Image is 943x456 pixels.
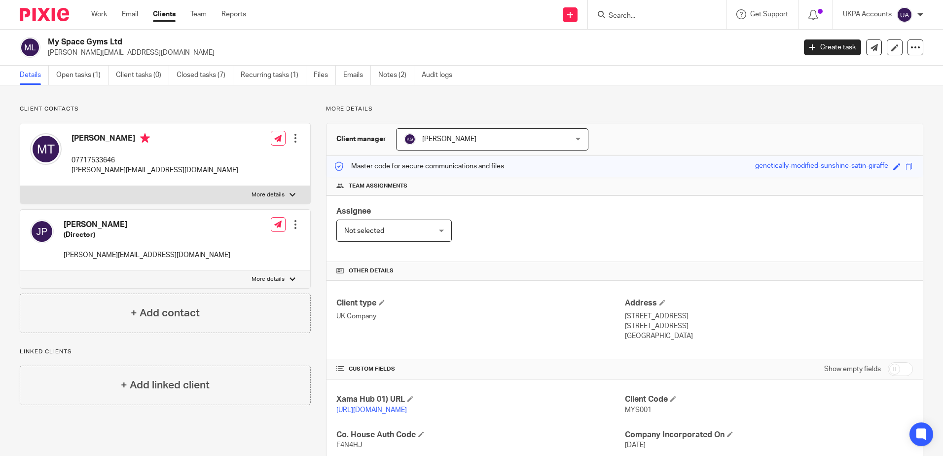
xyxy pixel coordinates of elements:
[20,348,311,356] p: Linked clients
[625,298,913,308] h4: Address
[404,133,416,145] img: svg%3E
[252,191,285,199] p: More details
[153,9,176,19] a: Clients
[378,66,414,85] a: Notes (2)
[625,430,913,440] h4: Company Incorporated On
[349,267,394,275] span: Other details
[349,182,407,190] span: Team assignments
[343,66,371,85] a: Emails
[20,105,311,113] p: Client contacts
[20,37,40,58] img: svg%3E
[336,207,371,215] span: Assignee
[221,9,246,19] a: Reports
[843,9,892,19] p: UKPA Accounts
[121,378,210,393] h4: + Add linked client
[625,321,913,331] p: [STREET_ADDRESS]
[241,66,306,85] a: Recurring tasks (1)
[608,12,696,21] input: Search
[336,298,624,308] h4: Client type
[336,442,362,449] span: F4N4HJ
[72,165,238,175] p: [PERSON_NAME][EMAIL_ADDRESS][DOMAIN_NAME]
[336,394,624,405] h4: Xama Hub 01) URL
[122,9,138,19] a: Email
[897,7,912,23] img: svg%3E
[824,364,881,374] label: Show empty fields
[625,311,913,321] p: [STREET_ADDRESS]
[190,9,207,19] a: Team
[20,8,69,21] img: Pixie
[625,407,652,414] span: MYS001
[755,161,888,172] div: genetically-modified-sunshine-satin-giraffe
[336,134,386,144] h3: Client manager
[344,228,384,234] span: Not selected
[131,305,200,321] h4: + Add contact
[336,365,624,373] h4: CUSTOM FIELDS
[72,133,238,146] h4: [PERSON_NAME]
[91,9,107,19] a: Work
[336,311,624,321] p: UK Company
[422,66,460,85] a: Audit logs
[252,275,285,283] p: More details
[56,66,109,85] a: Open tasks (1)
[64,230,230,240] h5: (Director)
[422,136,476,143] span: [PERSON_NAME]
[48,48,789,58] p: [PERSON_NAME][EMAIL_ADDRESS][DOMAIN_NAME]
[336,407,407,414] a: [URL][DOMAIN_NAME]
[30,133,62,165] img: svg%3E
[804,39,861,55] a: Create task
[20,66,49,85] a: Details
[64,250,230,260] p: [PERSON_NAME][EMAIL_ADDRESS][DOMAIN_NAME]
[625,442,646,449] span: [DATE]
[625,394,913,405] h4: Client Code
[30,220,54,243] img: svg%3E
[314,66,336,85] a: Files
[334,161,504,171] p: Master code for secure communications and files
[336,430,624,440] h4: Co. House Auth Code
[750,11,788,18] span: Get Support
[625,331,913,341] p: [GEOGRAPHIC_DATA]
[177,66,233,85] a: Closed tasks (7)
[140,133,150,143] i: Primary
[64,220,230,230] h4: [PERSON_NAME]
[72,155,238,165] p: 07717533646
[116,66,169,85] a: Client tasks (0)
[48,37,641,47] h2: My Space Gyms Ltd
[326,105,923,113] p: More details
